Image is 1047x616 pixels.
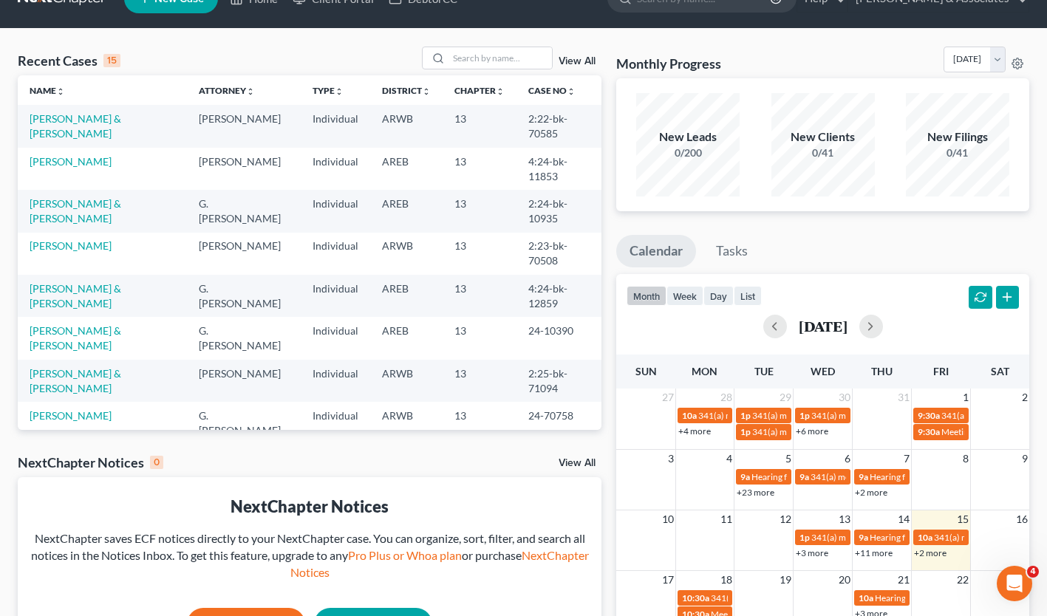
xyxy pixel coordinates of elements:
span: Wed [811,365,835,377]
span: 341(a) meeting for [PERSON_NAME] [811,532,954,543]
td: 2:25-bk-71094 [516,360,602,402]
span: 30 [837,389,852,406]
button: list [734,286,762,306]
td: 4:24-bk-11853 [516,148,602,190]
span: 12 [778,510,793,528]
span: 341(a) meeting for [PERSON_NAME] [811,471,953,482]
td: ARWB [370,360,443,402]
td: AREB [370,275,443,317]
td: 13 [443,190,516,232]
a: +4 more [678,425,711,437]
td: 13 [443,148,516,190]
a: Pro Plus or Whoa plan [348,548,462,562]
div: 0/41 [906,146,1009,160]
span: Hearing for [PERSON_NAME] [870,532,985,543]
button: day [703,286,734,306]
td: 13 [443,105,516,147]
a: Case Nounfold_more [528,85,576,96]
span: 15 [955,510,970,528]
span: 341(a) meeting for [PERSON_NAME] [811,410,954,421]
a: Calendar [616,235,696,267]
a: [PERSON_NAME] & [PERSON_NAME] [30,324,121,352]
span: 20 [837,571,852,589]
td: 2:22-bk-70585 [516,105,602,147]
div: New Filings [906,129,1009,146]
a: View All [559,458,596,468]
td: ARWB [370,105,443,147]
span: 1p [799,410,810,421]
div: Recent Cases [18,52,120,69]
span: 9:30a [918,426,940,437]
span: Fri [933,365,949,377]
input: Search by name... [449,47,552,69]
td: Individual [301,317,370,359]
td: 13 [443,275,516,317]
span: 22 [955,571,970,589]
div: NextChapter Notices [30,495,590,518]
a: NextChapter Notices [290,548,589,579]
td: [PERSON_NAME] [187,233,301,275]
td: Individual [301,190,370,232]
i: unfold_more [56,87,65,96]
span: 1p [799,532,810,543]
a: [PERSON_NAME] & [PERSON_NAME] [30,197,121,225]
i: unfold_more [422,87,431,96]
td: AREB [370,317,443,359]
span: Hearing for [PERSON_NAME] and [PERSON_NAME] [751,471,954,482]
span: Tue [754,365,774,377]
span: 16 [1014,510,1029,528]
td: 2:24-bk-10935 [516,190,602,232]
span: Sun [635,365,657,377]
iframe: Intercom live chat [997,566,1032,601]
span: 341(a) meeting for [PERSON_NAME] and [PERSON_NAME] [752,410,982,421]
i: unfold_more [246,87,255,96]
span: 7 [902,450,911,468]
td: 13 [443,360,516,402]
span: 9a [859,532,868,543]
td: Individual [301,148,370,190]
a: +6 more [796,425,828,437]
span: 10:30a [682,592,709,603]
span: 9a [859,471,868,482]
span: 2 [1020,389,1029,406]
td: [PERSON_NAME] [187,360,301,402]
span: 6 [843,450,852,468]
span: 13 [837,510,852,528]
td: Individual [301,360,370,402]
span: 341(a) meeting for [PERSON_NAME] [698,410,841,421]
a: [PERSON_NAME] & [PERSON_NAME] [30,367,121,394]
span: 1p [740,426,751,437]
td: 24-10390 [516,317,602,359]
span: 8 [961,450,970,468]
td: G. [PERSON_NAME] [187,317,301,359]
td: 4:24-bk-12859 [516,275,602,317]
a: View All [559,56,596,66]
span: 14 [896,510,911,528]
button: month [627,286,666,306]
span: 27 [661,389,675,406]
i: unfold_more [335,87,344,96]
span: Thu [871,365,893,377]
td: AREB [370,190,443,232]
span: 9a [799,471,809,482]
td: Individual [301,105,370,147]
span: 10 [661,510,675,528]
td: Individual [301,233,370,275]
a: [PERSON_NAME] [30,239,112,252]
a: Typeunfold_more [313,85,344,96]
span: 4 [725,450,734,468]
h3: Monthly Progress [616,55,721,72]
td: 24-70758 [516,402,602,444]
a: +2 more [914,547,947,558]
h2: [DATE] [799,318,848,334]
span: 1p [740,410,751,421]
td: G. [PERSON_NAME] [187,402,301,444]
a: [PERSON_NAME] & [PERSON_NAME] [30,282,121,309]
i: unfold_more [567,87,576,96]
a: +2 more [855,487,887,498]
span: 5 [784,450,793,468]
div: 0 [150,456,163,469]
span: 10a [859,592,873,603]
td: 2:23-bk-70508 [516,233,602,275]
span: 29 [778,389,793,406]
